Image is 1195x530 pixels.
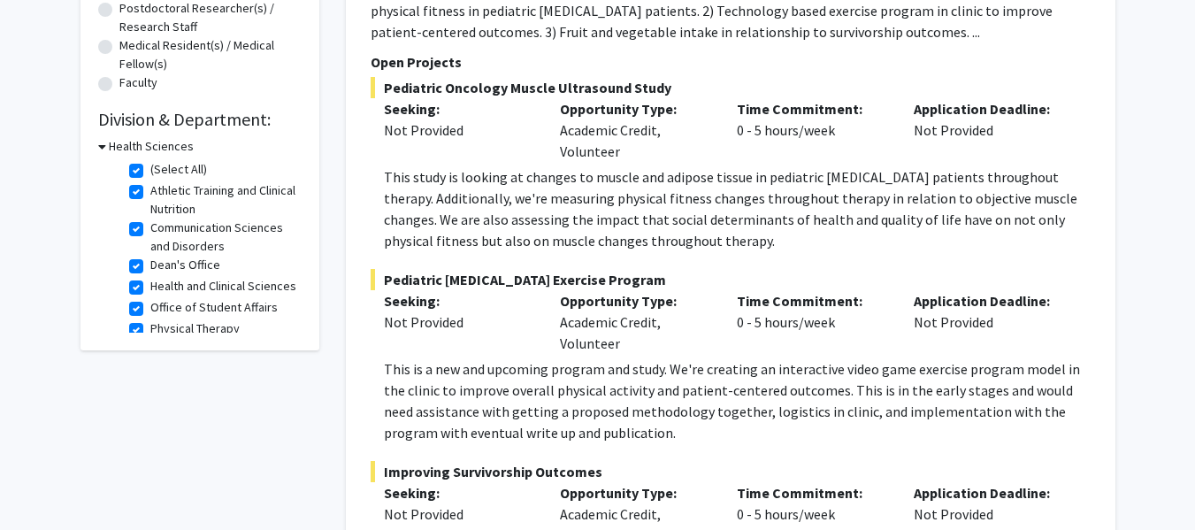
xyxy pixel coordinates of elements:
[384,311,534,333] div: Not Provided
[384,358,1091,443] p: This is a new and upcoming program and study. We're creating an interactive video game exercise p...
[150,160,207,179] label: (Select All)
[384,290,534,311] p: Seeking:
[900,290,1077,354] div: Not Provided
[724,98,900,162] div: 0 - 5 hours/week
[737,98,887,119] p: Time Commitment:
[150,219,297,256] label: Communication Sciences and Disorders
[547,290,724,354] div: Academic Credit, Volunteer
[384,482,534,503] p: Seeking:
[150,298,278,317] label: Office of Student Affairs
[371,77,1091,98] span: Pediatric Oncology Muscle Ultrasound Study
[914,98,1064,119] p: Application Deadline:
[119,73,157,92] label: Faculty
[150,319,240,338] label: Physical Therapy
[384,119,534,141] div: Not Provided
[737,482,887,503] p: Time Commitment:
[13,450,75,517] iframe: Chat
[560,98,710,119] p: Opportunity Type:
[560,482,710,503] p: Opportunity Type:
[384,98,534,119] p: Seeking:
[98,109,302,130] h2: Division & Department:
[150,181,297,219] label: Athletic Training and Clinical Nutrition
[150,256,220,274] label: Dean's Office
[737,290,887,311] p: Time Commitment:
[150,277,296,296] label: Health and Clinical Sciences
[914,290,1064,311] p: Application Deadline:
[724,290,900,354] div: 0 - 5 hours/week
[109,137,194,156] h3: Health Sciences
[384,503,534,525] div: Not Provided
[371,269,1091,290] span: Pediatric [MEDICAL_DATA] Exercise Program
[119,36,302,73] label: Medical Resident(s) / Medical Fellow(s)
[371,461,1091,482] span: Improving Survivorship Outcomes
[547,98,724,162] div: Academic Credit, Volunteer
[560,290,710,311] p: Opportunity Type:
[371,51,1091,73] p: Open Projects
[914,482,1064,503] p: Application Deadline:
[900,98,1077,162] div: Not Provided
[384,166,1091,251] p: This study is looking at changes to muscle and adipose tissue in pediatric [MEDICAL_DATA] patient...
